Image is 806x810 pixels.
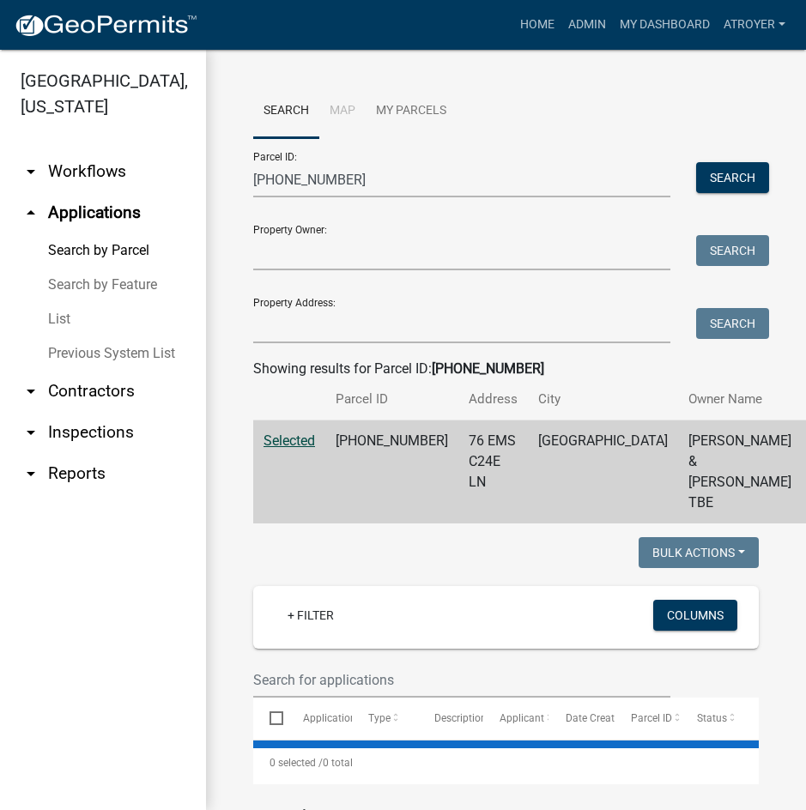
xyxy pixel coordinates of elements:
datatable-header-cell: Type [352,698,418,739]
th: City [528,379,678,420]
th: Address [458,379,528,420]
span: 0 selected / [270,757,323,769]
td: [GEOGRAPHIC_DATA] [528,420,678,524]
button: Search [696,235,769,266]
span: Description [434,712,487,724]
td: 76 EMS C24E LN [458,420,528,524]
datatable-header-cell: Status [680,698,746,739]
a: My Parcels [366,84,457,139]
strong: [PHONE_NUMBER] [432,360,544,377]
datatable-header-cell: Description [417,698,483,739]
datatable-header-cell: Date Created [548,698,615,739]
input: Search for applications [253,662,670,698]
div: Showing results for Parcel ID: [253,359,759,379]
span: Type [368,712,391,724]
a: My Dashboard [613,9,717,41]
datatable-header-cell: Select [253,698,286,739]
button: Search [696,162,769,193]
button: Bulk Actions [639,537,759,568]
a: Search [253,84,319,139]
a: + Filter [274,600,348,631]
span: Applicant [500,712,544,724]
span: Parcel ID [631,712,672,724]
datatable-header-cell: Parcel ID [615,698,681,739]
i: arrow_drop_down [21,381,41,402]
i: arrow_drop_down [21,422,41,443]
i: arrow_drop_down [21,463,41,484]
i: arrow_drop_up [21,202,41,223]
a: atroyer [717,9,792,41]
th: Owner Name [678,379,802,420]
span: Application Number [303,712,397,724]
button: Columns [653,600,737,631]
td: [PHONE_NUMBER] [325,420,458,524]
th: Parcel ID [325,379,458,420]
span: Status [697,712,727,724]
button: Search [696,308,769,339]
a: Home [513,9,561,41]
i: arrow_drop_down [21,161,41,182]
span: Date Created [566,712,626,724]
a: Admin [561,9,613,41]
datatable-header-cell: Application Number [286,698,352,739]
div: 0 total [253,741,759,784]
datatable-header-cell: Applicant [483,698,549,739]
td: [PERSON_NAME] & [PERSON_NAME] TBE [678,420,802,524]
a: Selected [264,432,315,449]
